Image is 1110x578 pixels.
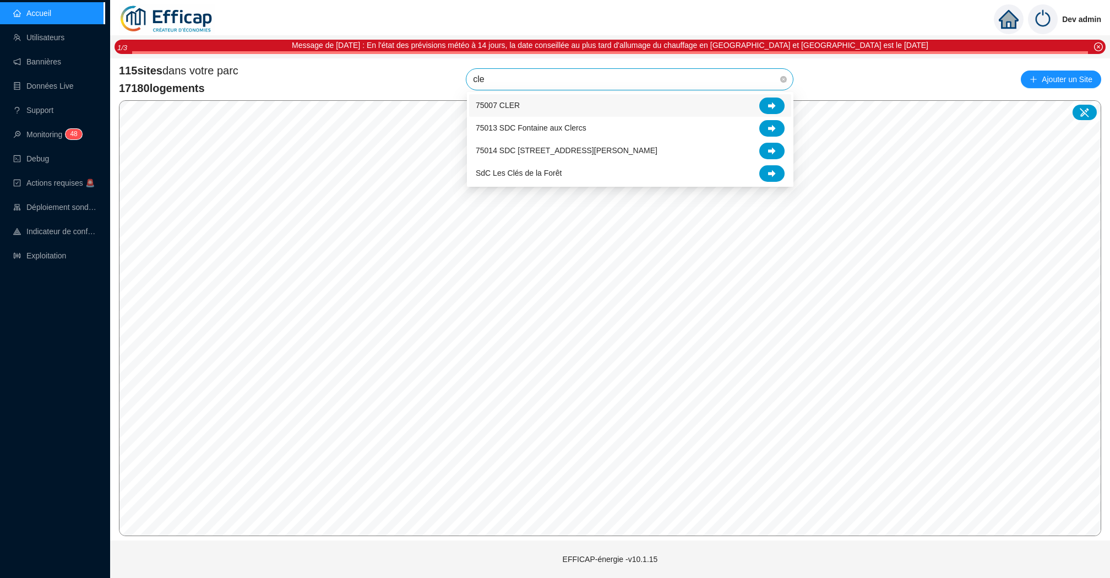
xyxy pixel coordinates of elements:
span: plus [1030,75,1037,83]
span: 75013 SDC Fontaine aux Clercs [476,122,586,134]
span: Ajouter un Site [1042,72,1092,87]
span: dans votre parc [119,63,238,78]
span: 75007 CLER [476,100,520,111]
span: 4 [70,130,74,138]
div: SdC Les Clés de la Forêt [469,162,791,185]
a: clusterDéploiement sondes [13,203,97,212]
span: check-square [13,179,21,187]
a: teamUtilisateurs [13,33,64,42]
a: monitorMonitoring48 [13,130,79,139]
span: close-circle [1094,42,1103,51]
sup: 48 [66,129,81,139]
span: Dev admin [1062,2,1101,37]
span: SdC Les Clés de la Forêt [476,168,562,179]
a: codeDebug [13,154,49,163]
span: 115 sites [119,64,162,77]
span: 8 [74,130,78,138]
div: 75013 SDC Fontaine aux Clercs [469,117,791,139]
a: homeAccueil [13,9,51,18]
a: heat-mapIndicateur de confort [13,227,97,236]
i: 1 / 3 [117,44,127,52]
a: questionSupport [13,106,53,115]
img: power [1028,4,1058,34]
span: close-circle [780,76,787,83]
button: Ajouter un Site [1021,71,1101,88]
a: slidersExploitation [13,251,66,260]
span: Actions requises 🚨 [26,179,95,187]
span: 75014 SDC [STREET_ADDRESS][PERSON_NAME] [476,145,657,156]
div: Message de [DATE] : En l'état des prévisions météo à 14 jours, la date conseillée au plus tard d'... [292,40,928,51]
a: databaseDonnées Live [13,82,74,90]
div: 75007 CLER [469,94,791,117]
div: 75014 SDC 116 Av Gal Leclerc [469,139,791,162]
a: notificationBannières [13,57,61,66]
span: EFFICAP-énergie - v10.1.15 [563,555,658,564]
span: home [999,9,1019,29]
span: 17180 logements [119,80,238,96]
canvas: Map [119,101,1101,536]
